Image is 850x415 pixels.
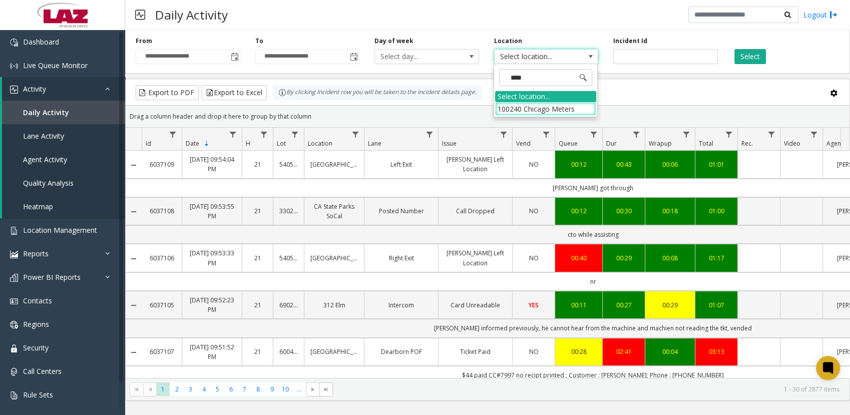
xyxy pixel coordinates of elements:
[23,108,69,117] span: Daily Activity
[23,178,74,188] span: Quality Analysis
[442,139,457,148] span: Issue
[126,128,849,378] div: Data table
[613,37,647,46] label: Incident Id
[2,124,125,148] a: Lane Activity
[23,84,46,94] span: Activity
[370,253,432,263] a: Right Exit
[374,37,413,46] label: Day of week
[348,50,359,64] span: Toggle popup
[529,160,539,169] span: NO
[651,300,689,310] div: 00:29
[23,249,49,258] span: Reports
[279,382,292,396] span: Page 10
[188,202,236,221] a: [DATE] 09:53:55 PM
[2,148,125,171] a: Agent Activity
[651,347,689,356] div: 00:04
[224,382,238,396] span: Page 6
[265,382,278,396] span: Page 9
[701,160,731,169] div: 01:01
[339,385,839,393] kendo-pager-info: 1 - 30 of 2877 items
[23,319,49,329] span: Regions
[23,131,64,141] span: Lane Activity
[170,382,183,396] span: Page 2
[148,347,176,356] a: 6037107
[156,382,170,396] span: Page 1
[10,274,18,282] img: 'icon'
[23,366,62,376] span: Call Centers
[651,253,689,263] a: 00:08
[135,3,145,27] img: pageIcon
[561,160,596,169] div: 00:12
[629,128,643,141] a: Dur Filter Menu
[23,343,49,352] span: Security
[188,155,236,174] a: [DATE] 09:54:04 PM
[309,385,317,393] span: Go to the next page
[310,347,358,356] a: [GEOGRAPHIC_DATA]
[238,382,251,396] span: Page 7
[23,225,97,235] span: Location Management
[184,382,197,396] span: Page 3
[150,3,233,27] h3: Daily Activity
[126,255,142,263] a: Collapse Details
[701,300,731,310] a: 01:07
[126,301,142,309] a: Collapse Details
[519,347,549,356] a: NO
[310,160,358,169] a: [GEOGRAPHIC_DATA]
[279,347,298,356] a: 600405
[609,160,639,169] a: 00:43
[807,128,820,141] a: Video Filter Menu
[310,202,358,221] a: CA State Parks SoCal
[561,347,596,356] div: 00:28
[188,295,236,314] a: [DATE] 09:52:23 PM
[201,85,267,100] button: Export to Excel
[10,344,18,352] img: 'icon'
[148,253,176,263] a: 6037106
[136,37,152,46] label: From
[561,300,596,310] div: 00:11
[279,253,298,263] a: 540508
[126,161,142,169] a: Collapse Details
[226,128,240,141] a: Date Filter Menu
[519,253,549,263] a: NO
[188,342,236,361] a: [DATE] 09:51:52 PM
[741,139,753,148] span: Rec.
[211,382,224,396] span: Page 5
[445,248,506,267] a: [PERSON_NAME] Left Location
[251,382,265,396] span: Page 8
[495,91,596,102] div: Select location...
[368,139,381,148] span: Lane
[701,206,731,216] a: 01:00
[370,347,432,356] a: Dearborn POF
[445,347,506,356] a: Ticket Paid
[319,382,333,396] span: Go to the last page
[609,300,639,310] a: 00:27
[279,206,298,216] a: 330254
[10,250,18,258] img: 'icon'
[445,155,506,174] a: [PERSON_NAME] Left Location
[649,139,672,148] span: Wrapup
[136,85,199,100] button: Export to PDF
[679,128,693,141] a: Wrapup Filter Menu
[146,139,151,148] span: Id
[23,155,67,164] span: Agent Activity
[197,382,211,396] span: Page 4
[722,128,735,141] a: Total Filter Menu
[292,382,306,396] span: Page 11
[288,128,302,141] a: Lot Filter Menu
[609,347,639,356] a: 02:41
[529,301,539,309] span: YES
[651,206,689,216] a: 00:18
[10,297,18,305] img: 'icon'
[255,37,263,46] label: To
[539,128,553,141] a: Vend Filter Menu
[764,128,778,141] a: Rec. Filter Menu
[23,390,53,399] span: Rule Sets
[203,140,211,148] span: Sortable
[561,206,596,216] a: 00:12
